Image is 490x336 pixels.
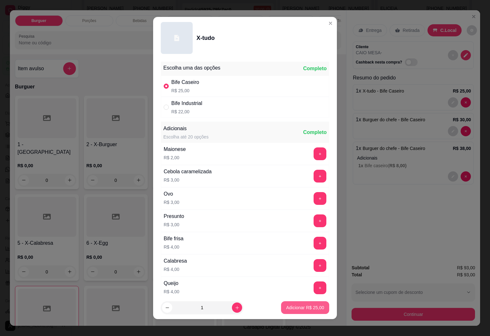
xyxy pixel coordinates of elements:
[164,235,183,243] div: Bife frisa
[164,280,179,287] div: Queijo
[314,237,326,250] button: add
[197,34,215,42] div: X-tudo
[171,87,199,94] p: R$ 25,00
[163,125,209,132] div: Adicionais
[314,147,326,160] button: add
[171,78,199,86] div: Bife Caseiro
[163,64,220,72] div: Escolha uma das opções
[286,304,324,311] p: Adicionar R$ 25,00
[164,244,183,250] p: R$ 4,00
[232,302,242,313] button: increase-product-quantity
[164,199,179,205] p: R$ 3,00
[164,221,184,228] p: R$ 3,00
[164,190,179,198] div: Ovo
[164,168,212,175] div: Cebola caramelizada
[164,288,179,295] p: R$ 4,00
[162,302,172,313] button: decrease-product-quantity
[171,100,202,107] div: Bife Industrial
[164,146,186,153] div: Maionese
[164,154,186,161] p: R$ 2,00
[303,65,327,72] div: Completo
[164,213,184,220] div: Presunto
[164,257,187,265] div: Calabresa
[164,177,212,183] p: R$ 3,00
[314,281,326,294] button: add
[281,301,329,314] button: Adicionar R$ 25,00
[314,214,326,227] button: add
[303,129,327,136] div: Completo
[314,192,326,205] button: add
[314,170,326,183] button: add
[164,266,187,273] p: R$ 4,00
[163,134,209,140] div: Escolha até 20 opções
[314,259,326,272] button: add
[171,108,202,115] p: R$ 22,00
[325,18,336,28] button: Close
